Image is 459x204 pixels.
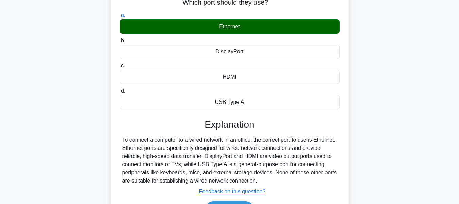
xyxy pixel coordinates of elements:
[199,189,266,194] a: Feedback on this question?
[120,45,340,59] div: DisplayPort
[121,88,125,94] span: d.
[120,95,340,109] div: USB Type A
[124,119,336,130] h3: Explanation
[122,136,337,185] div: To connect a computer to a wired network in an office, the correct port to use is Ethernet. Ether...
[121,63,125,68] span: c.
[121,37,125,43] span: b.
[120,70,340,84] div: HDMI
[121,12,125,18] span: a.
[120,19,340,34] div: Ethernet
